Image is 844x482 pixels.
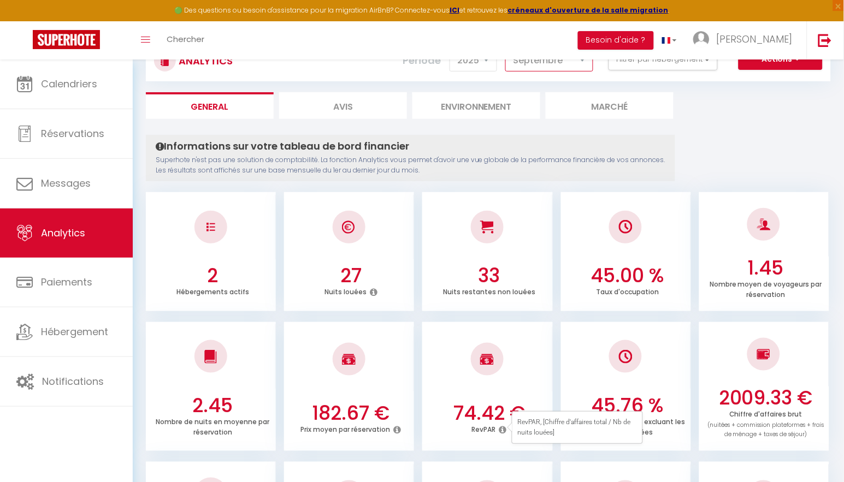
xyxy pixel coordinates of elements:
button: Ouvrir le widget de chat LiveChat [9,4,42,37]
h3: 33 [429,264,550,287]
img: NO IMAGE [757,348,771,361]
img: ... [693,31,710,47]
img: NO IMAGE [206,223,215,231]
p: Hébergements actifs [176,285,249,296]
li: Marché [546,92,674,119]
span: Calendriers [41,77,97,91]
img: NO IMAGE [619,350,633,364]
a: créneaux d'ouverture de la salle migration [508,5,669,15]
h3: 1.45 [706,257,827,279]
a: ... [PERSON_NAME] [685,21,807,59]
h4: Informations sur votre tableau de bord financier [156,140,665,152]
span: Réservations [41,127,104,140]
a: Chercher [158,21,213,59]
iframe: Chat [798,433,836,474]
img: logout [818,33,832,47]
span: Analytics [41,226,85,240]
p: Taux d'occupation [597,285,659,296]
span: [PERSON_NAME] [717,32,793,46]
button: Besoin d'aide ? [578,31,654,50]
h3: 2 [152,264,273,287]
span: Notifications [42,374,104,388]
span: Hébergement [41,325,108,338]
p: Nuits louées [324,285,367,296]
span: Messages [41,176,91,190]
p: Nombre moyen de voyageurs par réservation [710,277,822,299]
li: General [146,92,274,119]
p: Superhote n'est pas une solution de comptabilité. La fonction Analytics vous permet d'avoir une v... [156,155,665,176]
p: Nombre de nuits en moyenne par réservation [156,415,270,437]
img: Super Booking [33,30,100,49]
h3: 27 [291,264,411,287]
li: Environnement [412,92,540,119]
span: (nuitées + commission plateformes + frais de ménage + taxes de séjour) [708,421,824,439]
div: RevPAR, [Chiffre d'affaires total / Nb de nuits louées] [512,412,642,443]
h3: 74.42 € [429,402,550,425]
h3: 2009.33 € [706,386,827,409]
p: RevPAR [472,423,496,434]
h3: 45.76 % [567,394,688,417]
a: ICI [450,5,459,15]
span: Paiements [41,275,92,289]
p: Chiffre d'affaires brut [708,407,824,439]
h3: 45.00 % [567,264,688,287]
h3: 2.45 [152,394,273,417]
h3: Analytics [176,49,233,73]
h3: 182.67 € [291,402,411,425]
li: Avis [279,92,407,119]
p: Nuits restantes non louées [443,285,535,296]
label: Période [403,49,441,73]
button: Filtrer par hébergement [609,49,718,70]
span: Chercher [167,33,204,45]
p: Prix moyen par réservation [301,423,391,434]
